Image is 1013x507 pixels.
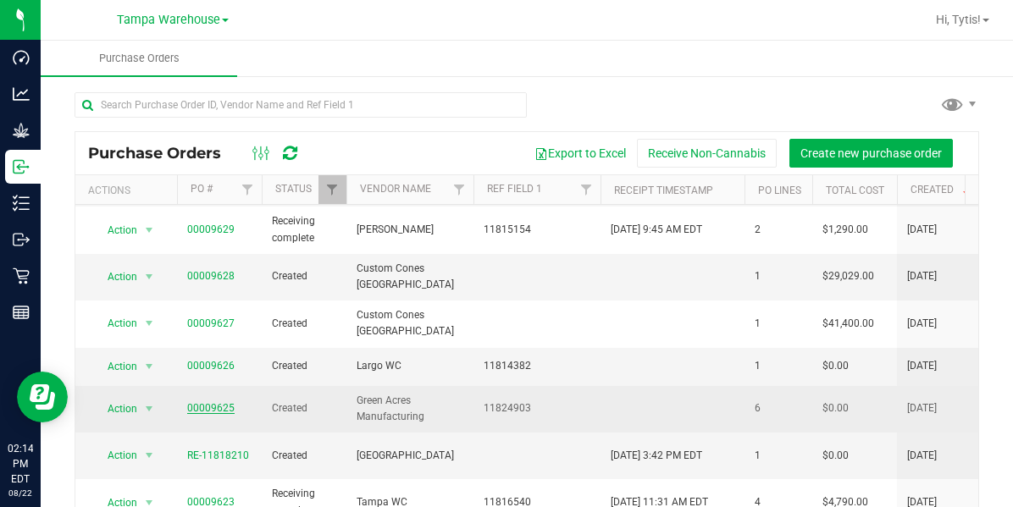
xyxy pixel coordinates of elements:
[360,183,431,195] a: Vendor Name
[446,175,473,204] a: Filter
[191,183,213,195] a: PO #
[755,400,802,416] span: 6
[523,139,637,168] button: Export to Excel
[187,402,235,414] a: 00009625
[272,358,336,374] span: Created
[92,218,138,242] span: Action
[357,261,463,293] span: Custom Cones [GEOGRAPHIC_DATA]
[92,311,138,335] span: Action
[187,360,235,372] a: 00009626
[755,448,802,464] span: 1
[573,175,601,204] a: Filter
[357,222,463,238] span: [PERSON_NAME]
[614,185,713,196] a: Receipt Timestamp
[822,268,874,284] span: $29,029.00
[318,175,346,204] a: Filter
[13,195,30,212] inline-svg: Inventory
[13,85,30,102] inline-svg: Analytics
[357,393,463,425] span: Green Acres Manufacturing
[487,183,542,195] a: Ref Field 1
[907,448,937,464] span: [DATE]
[187,223,235,235] a: 00009629
[13,304,30,321] inline-svg: Reports
[911,184,973,196] a: Created
[76,51,202,66] span: Purchase Orders
[13,158,30,175] inline-svg: Inbound
[907,400,937,416] span: [DATE]
[234,175,262,204] a: Filter
[822,400,849,416] span: $0.00
[907,268,937,284] span: [DATE]
[139,311,160,335] span: select
[187,317,235,329] a: 00009627
[13,231,30,248] inline-svg: Outbound
[357,307,463,339] span: Custom Cones [GEOGRAPHIC_DATA]
[936,13,981,26] span: Hi, Tytis!
[758,185,801,196] a: PO Lines
[826,185,884,196] a: Total Cost
[92,355,138,378] span: Action
[357,358,463,374] span: Largo WC
[637,139,777,168] button: Receive Non-Cannabis
[88,185,170,196] div: Actions
[13,49,30,66] inline-svg: Dashboard
[755,316,802,332] span: 1
[789,139,953,168] button: Create new purchase order
[13,122,30,139] inline-svg: Grow
[8,487,33,499] p: 08/22
[275,183,312,195] a: Status
[17,372,68,422] iframe: Resource center
[272,213,336,245] span: Receiving complete
[272,448,336,464] span: Created
[800,146,942,160] span: Create new purchase order
[611,222,702,238] span: [DATE] 9:45 AM EDT
[822,448,849,464] span: $0.00
[92,444,138,467] span: Action
[907,222,937,238] span: [DATE]
[92,397,138,421] span: Action
[272,316,336,332] span: Created
[611,448,702,464] span: [DATE] 3:42 PM EDT
[272,400,336,416] span: Created
[484,358,590,374] span: 11814382
[139,444,160,467] span: select
[484,400,590,416] span: 11824903
[907,316,937,332] span: [DATE]
[41,41,237,76] a: Purchase Orders
[139,218,160,242] span: select
[357,448,463,464] span: [GEOGRAPHIC_DATA]
[88,144,238,163] span: Purchase Orders
[139,265,160,289] span: select
[484,222,590,238] span: 11815154
[755,358,802,374] span: 1
[272,268,336,284] span: Created
[92,265,138,289] span: Action
[75,92,527,118] input: Search Purchase Order ID, Vendor Name and Ref Field 1
[822,316,874,332] span: $41,400.00
[187,270,235,282] a: 00009628
[907,358,937,374] span: [DATE]
[822,358,849,374] span: $0.00
[117,13,220,27] span: Tampa Warehouse
[822,222,868,238] span: $1,290.00
[187,449,249,461] a: RE-11818210
[139,355,160,378] span: select
[13,267,30,284] inline-svg: Retail
[8,441,33,487] p: 02:14 PM EDT
[755,268,802,284] span: 1
[755,222,802,238] span: 2
[139,397,160,421] span: select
